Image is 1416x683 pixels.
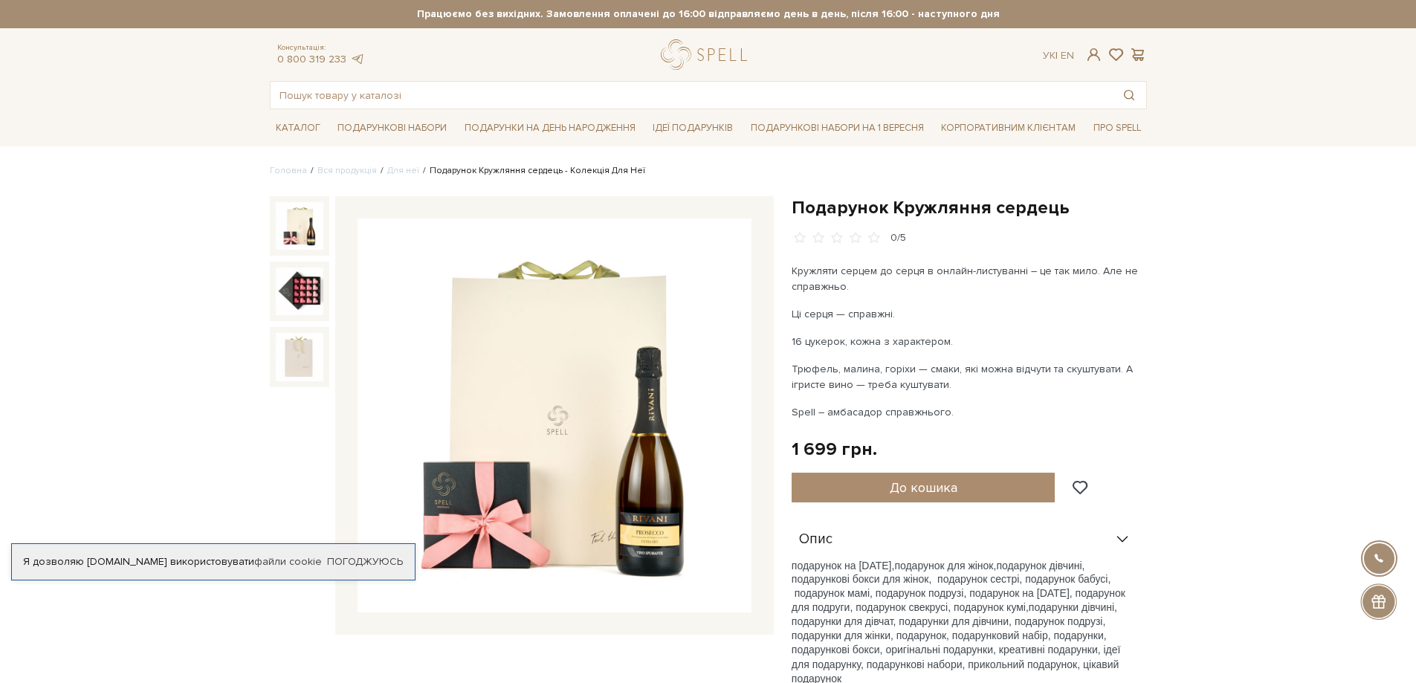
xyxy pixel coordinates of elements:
div: 1 699 грн. [792,438,877,461]
a: Корпоративним клієнтам [935,115,1082,140]
li: Подарунок Кружляння сердець - Колекція Для Неї [419,164,645,178]
span: Опис [799,533,833,546]
img: Подарунок Кружляння сердець [276,333,323,381]
a: Про Spell [1087,117,1147,140]
img: Подарунок Кружляння сердець [276,202,323,250]
a: Погоджуюсь [327,555,403,569]
a: Вся продукція [317,165,377,176]
input: Пошук товару у каталозі [271,82,1112,109]
img: Подарунок Кружляння сердець [276,268,323,315]
span: | [1055,49,1058,62]
div: 0/5 [890,231,906,245]
p: 16 цукерок, кожна з характером. [792,334,1140,349]
span: Консультація: [277,43,365,53]
button: Пошук товару у каталозі [1112,82,1146,109]
p: Ці серця — справжні. [792,306,1140,322]
a: telegram [350,53,365,65]
span: До кошика [890,479,957,496]
p: Spell – амбасадор справжнього. [792,404,1140,420]
span: подарунок для жінок, [894,560,996,572]
strong: Працюємо без вихідних. Замовлення оплачені до 16:00 відправляємо день в день, після 16:00 - насту... [270,7,1147,21]
span: подарунок дівчині, подарункові бокси для жінок, подарунок сестрі, подарунок бабусі, подарунок мам... [792,560,1125,613]
a: Головна [270,165,307,176]
a: logo [661,39,754,70]
a: Каталог [270,117,326,140]
a: Подарунки на День народження [459,117,641,140]
img: Подарунок Кружляння сердець [358,219,751,612]
span: подарунок на [DATE], [792,560,895,572]
div: Я дозволяю [DOMAIN_NAME] використовувати [12,555,415,569]
a: файли cookie [254,555,322,568]
a: Для неї [387,165,419,176]
a: Подарункові набори на 1 Вересня [745,115,930,140]
p: Кружляти серцем до серця в онлайн-листуванні – це так мило. Але не справжньо. [792,263,1140,294]
button: До кошика [792,473,1055,502]
a: 0 800 319 233 [277,53,346,65]
h1: Подарунок Кружляння сердець [792,196,1147,219]
div: Ук [1043,49,1074,62]
p: Трюфель, малина, горіхи — смаки, які можна відчути та скуштувати. А ігристе вино — треба куштувати. [792,361,1140,392]
a: En [1061,49,1074,62]
a: Ідеї подарунків [647,117,739,140]
a: Подарункові набори [332,117,453,140]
